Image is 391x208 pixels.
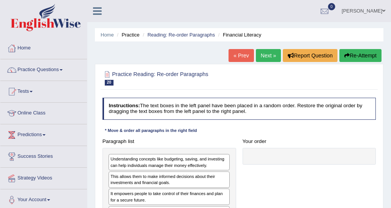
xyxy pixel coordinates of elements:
[102,139,236,144] h4: Paragraph list
[102,128,200,134] div: * Move & order all paragraphs in the right field
[0,59,87,78] a: Practice Questions
[283,49,337,62] button: Report Question
[0,103,87,122] a: Online Class
[339,49,382,62] button: Re-Attempt
[328,3,336,10] span: 0
[109,189,230,205] div: It empowers people to take control of their finances and plan for a secure future.
[109,154,230,170] div: Understanding concepts like budgeting, saving, and investing can help individuals manage their mo...
[0,38,87,57] a: Home
[229,49,254,62] a: « Prev
[0,168,87,187] a: Strategy Videos
[0,146,87,165] a: Success Stories
[105,80,114,86] span: 20
[0,124,87,143] a: Predictions
[101,32,114,38] a: Home
[102,98,376,119] h4: The text boxes in the left panel have been placed in a random order. Restore the original order b...
[109,171,230,188] div: This allows them to make informed decisions about their investments and financial goals.
[216,31,261,38] li: Financial Literacy
[0,81,87,100] a: Tests
[115,31,139,38] li: Practice
[147,32,215,38] a: Reading: Re-order Paragraphs
[109,103,140,108] b: Instructions:
[243,139,376,144] h4: Your order
[102,70,272,86] h2: Practice Reading: Re-order Paragraphs
[256,49,281,62] a: Next »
